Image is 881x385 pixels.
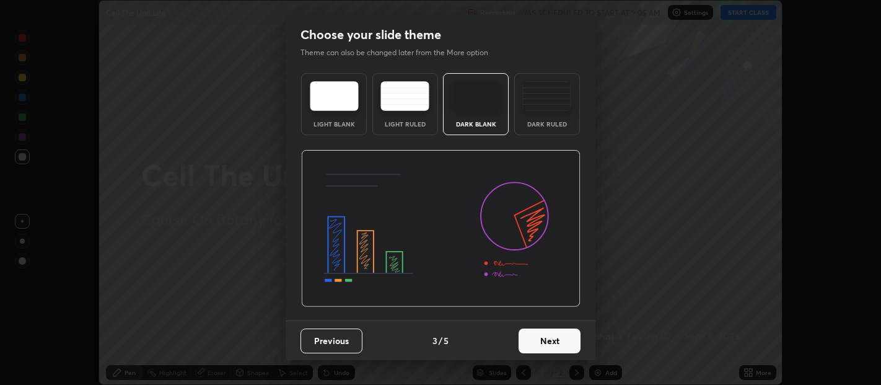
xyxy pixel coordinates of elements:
p: Theme can also be changed later from the More option [300,47,501,58]
button: Previous [300,329,362,353]
div: Light Blank [309,121,359,127]
div: Light Ruled [380,121,430,127]
img: darkRuledTheme.de295e13.svg [522,81,571,111]
div: Dark Blank [451,121,501,127]
img: lightTheme.e5ed3b09.svg [310,81,359,111]
h4: 5 [444,334,449,347]
div: Dark Ruled [522,121,572,127]
img: darkTheme.f0cc69e5.svg [452,81,501,111]
h2: Choose your slide theme [300,27,441,43]
img: lightRuledTheme.5fabf969.svg [380,81,429,111]
h4: 3 [432,334,437,347]
img: darkThemeBanner.d06ce4a2.svg [301,150,581,308]
button: Next [519,329,581,353]
h4: / [439,334,442,347]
